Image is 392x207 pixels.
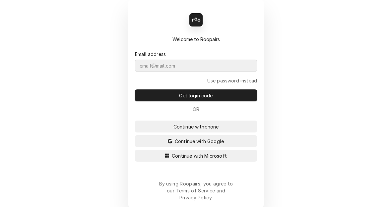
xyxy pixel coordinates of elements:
[135,60,257,72] input: email@mail.com
[207,77,257,84] a: Go to Email and password form
[135,51,166,58] label: Email address
[135,89,257,101] button: Get login code
[135,106,257,113] div: Or
[173,138,225,145] span: Continue with Google
[172,123,220,130] span: Continue with phone
[135,36,257,43] div: Welcome to Roopairs
[135,150,257,162] button: Continue with Microsoft
[135,135,257,147] button: Continue with Google
[159,180,233,201] div: By using Roopairs, you agree to our and .
[135,121,257,132] button: Continue withphone
[179,195,212,200] a: Privacy Policy
[176,188,215,193] a: Terms of Service
[178,92,214,99] span: Get login code
[170,152,228,159] span: Continue with Microsoft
